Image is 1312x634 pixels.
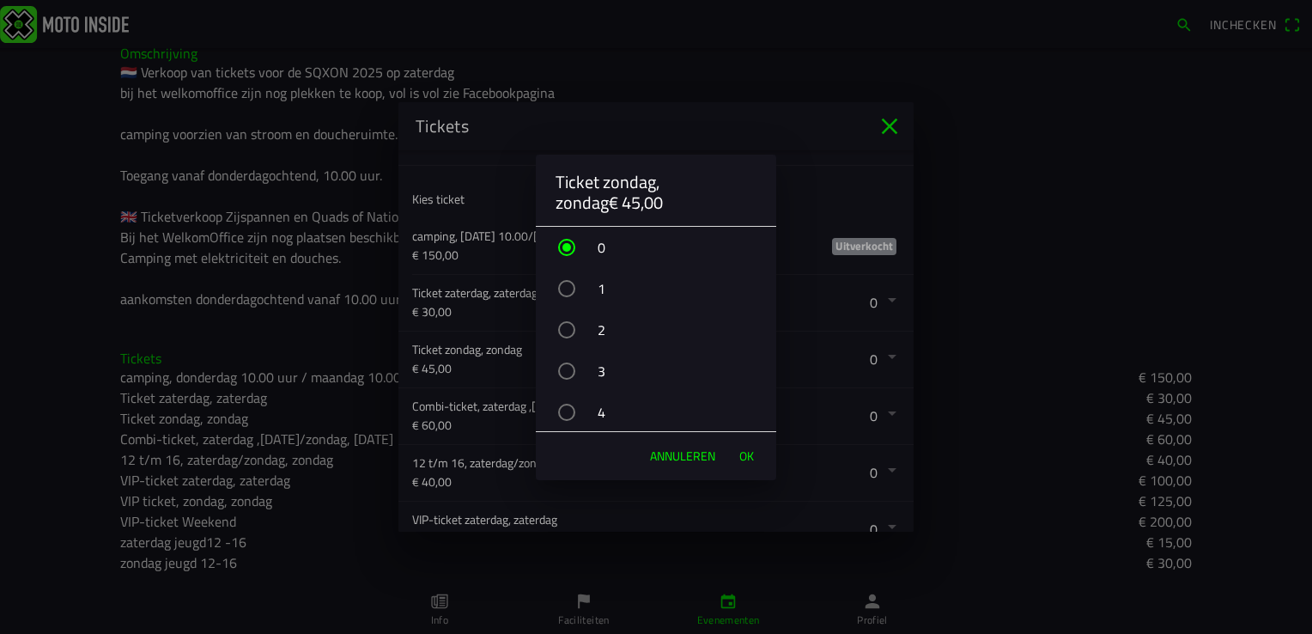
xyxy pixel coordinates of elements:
button: OK [731,439,762,473]
span: OK [739,448,754,465]
div: 4 [553,391,776,434]
span: Annuleren [650,448,715,465]
button: Annuleren [641,439,724,473]
div: 0 [553,226,776,269]
div: 2 [553,308,776,351]
h2: Ticket zondag, zondag€ 45,00 [556,172,756,213]
div: 3 [553,350,776,393]
div: 1 [553,267,776,310]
